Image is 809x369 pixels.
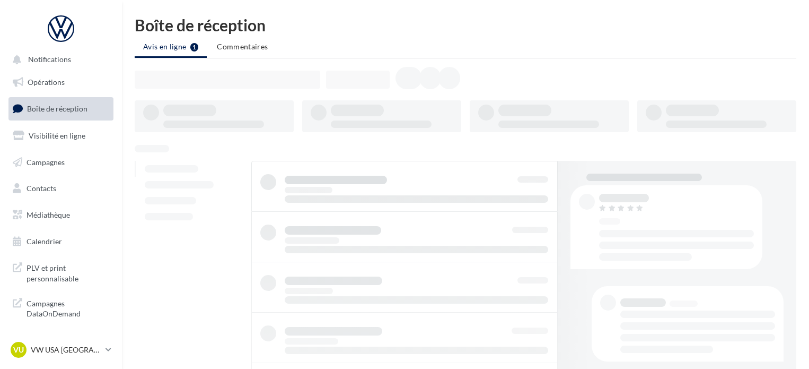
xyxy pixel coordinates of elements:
[28,78,65,87] span: Opérations
[135,17,796,33] div: Boîte de réception
[6,177,116,200] a: Contacts
[27,104,87,113] span: Boîte de réception
[27,210,70,219] span: Médiathèque
[27,184,56,193] span: Contacts
[6,125,116,147] a: Visibilité en ligne
[6,151,116,174] a: Campagnes
[6,97,116,120] a: Boîte de réception
[6,71,116,93] a: Opérations
[6,256,116,288] a: PLV et print personnalisable
[27,237,62,246] span: Calendrier
[27,296,109,319] span: Campagnes DataOnDemand
[28,55,71,64] span: Notifications
[13,345,24,355] span: VU
[27,157,65,166] span: Campagnes
[6,204,116,226] a: Médiathèque
[6,230,116,253] a: Calendrier
[31,345,101,355] p: VW USA [GEOGRAPHIC_DATA]
[8,340,113,360] a: VU VW USA [GEOGRAPHIC_DATA]
[29,131,85,140] span: Visibilité en ligne
[217,42,268,51] span: Commentaires
[27,261,109,284] span: PLV et print personnalisable
[6,292,116,323] a: Campagnes DataOnDemand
